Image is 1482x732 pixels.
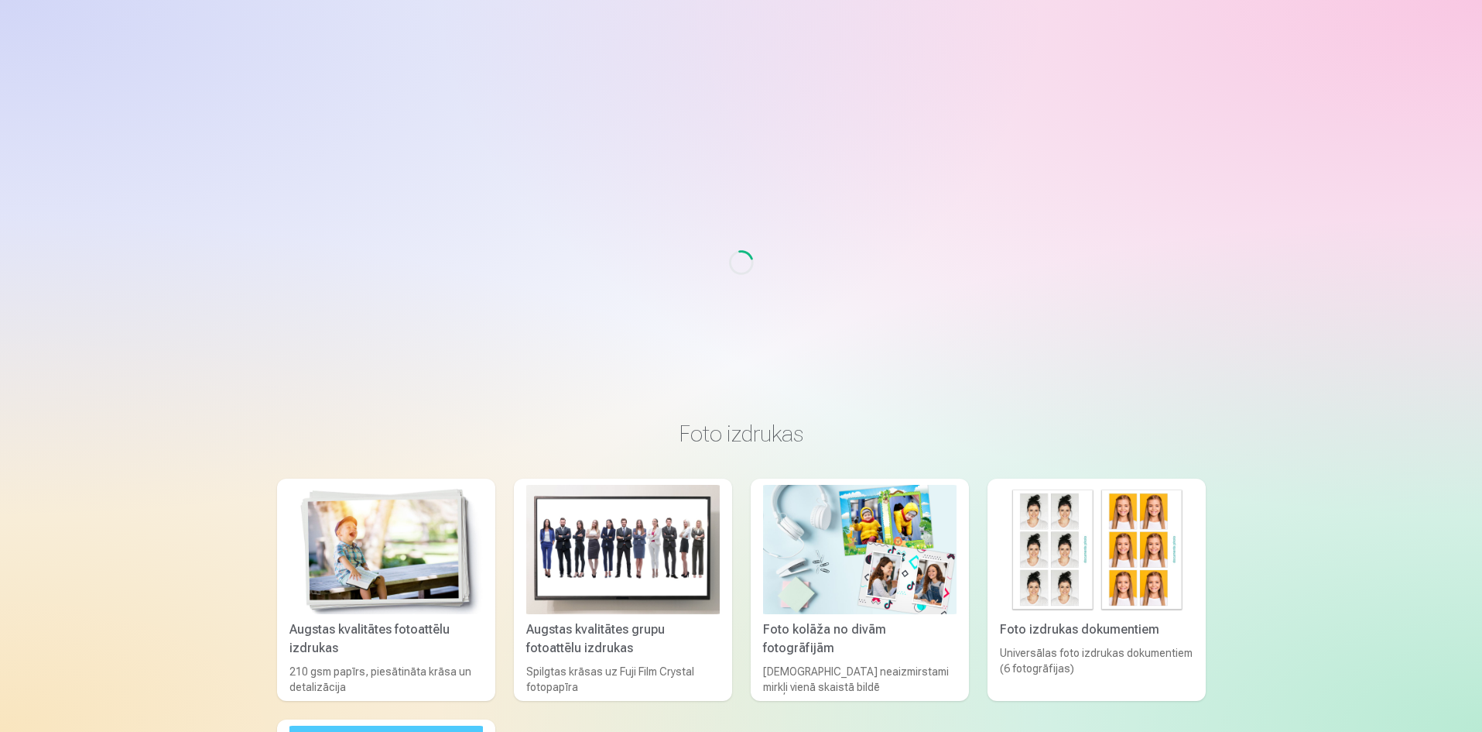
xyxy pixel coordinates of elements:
a: Foto izdrukas dokumentiemFoto izdrukas dokumentiemUniversālas foto izdrukas dokumentiem (6 fotogr... [987,479,1206,701]
div: Foto izdrukas dokumentiem [994,620,1200,639]
a: Augstas kvalitātes grupu fotoattēlu izdrukasAugstas kvalitātes grupu fotoattēlu izdrukasSpilgtas ... [514,479,732,701]
div: 210 gsm papīrs, piesātināta krāsa un detalizācija [283,664,489,695]
img: Augstas kvalitātes fotoattēlu izdrukas [289,485,483,614]
img: Foto kolāža no divām fotogrāfijām [763,485,957,614]
h3: Foto izdrukas [289,420,1193,448]
img: Foto izdrukas dokumentiem [1000,485,1193,614]
div: Universālas foto izdrukas dokumentiem (6 fotogrāfijas) [994,645,1200,695]
div: Foto kolāža no divām fotogrāfijām [757,620,963,658]
img: Augstas kvalitātes grupu fotoattēlu izdrukas [526,485,720,614]
div: [DEMOGRAPHIC_DATA] neaizmirstami mirkļi vienā skaistā bildē [757,664,963,695]
div: Augstas kvalitātes fotoattēlu izdrukas [283,620,489,658]
a: Augstas kvalitātes fotoattēlu izdrukasAugstas kvalitātes fotoattēlu izdrukas210 gsm papīrs, piesā... [277,479,495,701]
div: Augstas kvalitātes grupu fotoattēlu izdrukas [520,620,726,658]
div: Spilgtas krāsas uz Fuji Film Crystal fotopapīra [520,664,726,695]
a: Foto kolāža no divām fotogrāfijāmFoto kolāža no divām fotogrāfijām[DEMOGRAPHIC_DATA] neaizmirstam... [751,479,969,701]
